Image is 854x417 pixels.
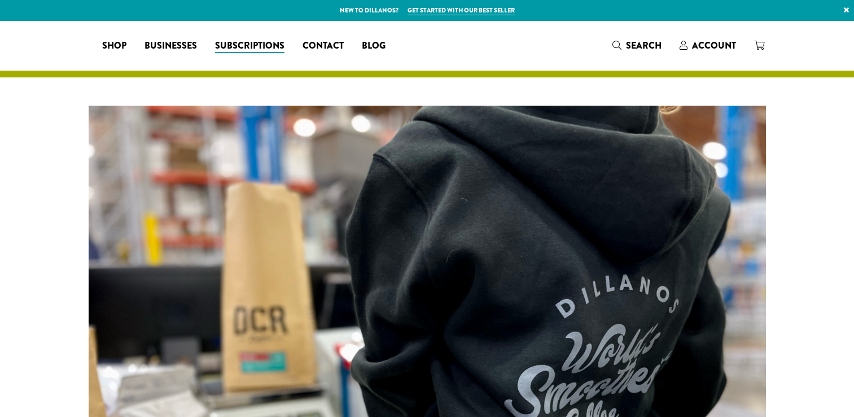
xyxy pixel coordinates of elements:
span: Contact [303,39,344,53]
a: Get started with our best seller [408,6,515,15]
span: Account [692,39,736,52]
a: Search [603,36,671,55]
span: Shop [102,39,126,53]
span: Search [626,39,662,52]
a: Shop [93,37,135,55]
span: Blog [362,39,386,53]
span: Subscriptions [215,39,284,53]
span: Businesses [144,39,197,53]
